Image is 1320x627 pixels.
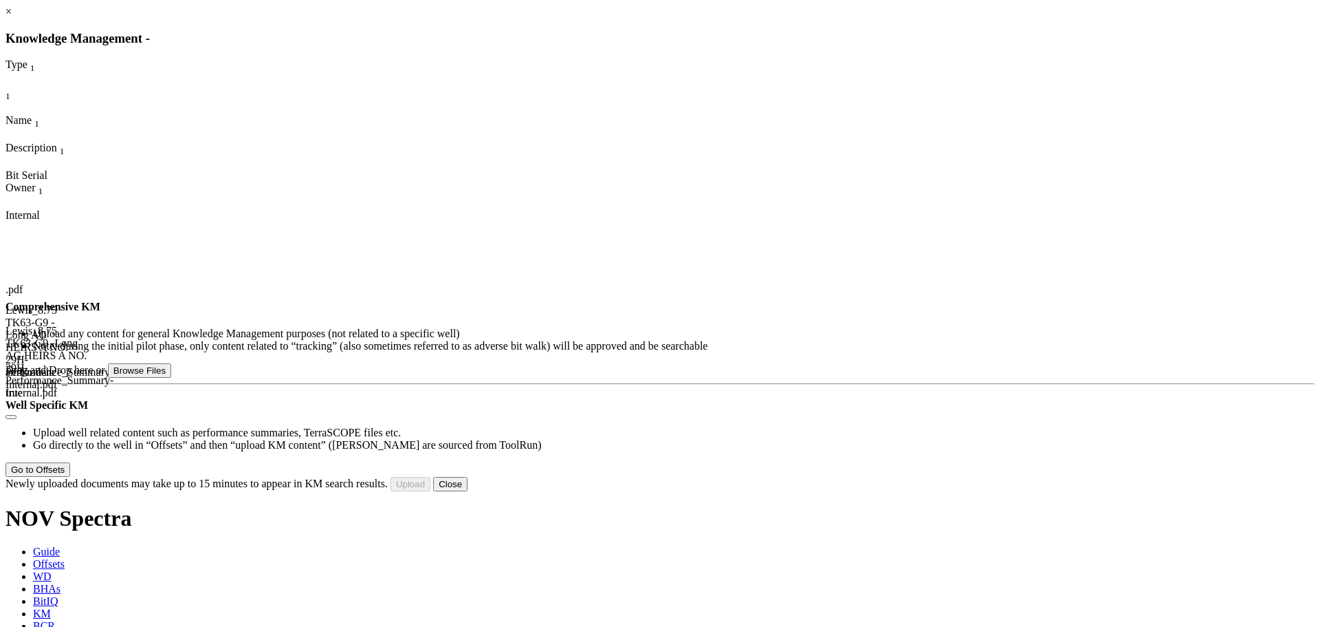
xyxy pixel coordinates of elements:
div: Column Menu [5,102,40,114]
div: Description Sort None [5,142,88,157]
span: Guide [33,546,60,557]
div: Column Menu [5,74,74,87]
span: Type [5,59,27,70]
span: KM [33,608,51,619]
span: WD [33,571,52,582]
span: Sort None [34,114,39,126]
span: or [96,364,105,376]
span: Knowledge Management - [5,31,150,45]
div: Type Sort None [5,59,74,74]
li: Note: during the initial pilot phase, only content related to “tracking” (also sometimes referred... [33,340,1314,352]
li: Upload any content for general Knowledge Management purposes (not related to a specific well) [33,328,1314,340]
h4: Comprehensive KM [5,301,1314,313]
button: Browse Files [108,363,171,378]
div: true [5,387,54,399]
div: Sort None [5,87,40,102]
div: Sort None [5,59,74,86]
span: Owner [5,182,36,193]
span: Drag and Drop here [5,364,93,376]
li: Go directly to the well in “Offsets” and then “upload KM content” ([PERSON_NAME] are sourced from... [33,439,1314,451]
div: .pdf [5,284,40,296]
sub: 1 [60,146,65,156]
div: Column Menu [5,157,88,169]
sub: 1 [5,91,10,101]
span: Sort None [5,87,10,98]
h1: NOV Spectra [5,506,1314,531]
span: Bit Serial [5,169,47,181]
a: × [5,6,12,17]
span: Sort None [60,142,65,153]
span: BitIQ [33,595,58,607]
div: Sort None [5,87,40,114]
div: Sort None [5,114,69,142]
div: Sort None [5,142,88,169]
span: Sort None [38,182,43,193]
button: Close [433,477,467,491]
div: Lewis_8.75 TK63-G9 -Long AG HEIRS A NO. 29H-Performance_Summary-Internal.pdf [5,325,88,399]
button: Upload [390,477,430,491]
span: Internal Only [5,209,40,221]
div: Name Sort None [5,114,69,129]
span: Newly uploaded documents may take up to 15 minutes to appear in KM search results. [5,478,388,489]
li: Upload well related content such as performance summaries, TerraSCOPE files etc. [33,427,1314,439]
div: Column Menu [5,129,69,142]
button: Go to Offsets [5,463,70,477]
div: Owner Sort None [5,182,81,197]
div: Sort None [5,182,81,209]
span: Name [5,114,32,126]
span: BHAs [33,583,60,595]
sub: 1 [34,118,39,129]
span: Offsets [33,558,65,570]
h4: Well Specific KM [5,399,1314,412]
span: Description [5,142,57,153]
div: Column Menu [5,197,81,209]
sub: 1 [38,186,43,196]
span: Sort None [30,59,35,70]
sub: 1 [30,63,35,74]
